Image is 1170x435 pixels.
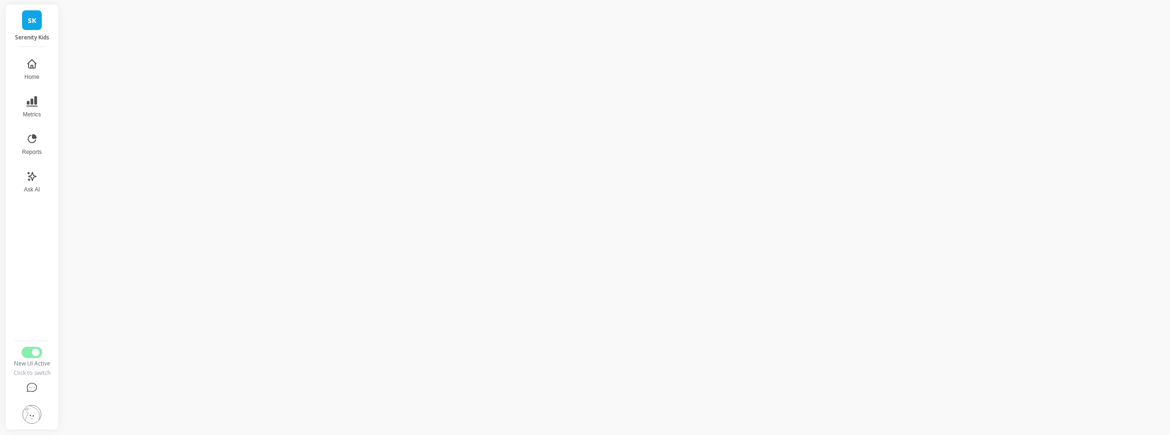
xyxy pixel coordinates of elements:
span: Metrics [23,111,41,118]
button: Settings [13,399,51,429]
button: Ask AI [16,165,47,199]
div: New UI Active [13,360,51,367]
button: Reports [16,128,47,161]
span: Home [24,73,39,81]
button: Help [13,377,51,399]
button: Switch to Legacy UI [22,347,42,358]
span: SK [28,15,37,26]
button: Home [16,53,47,86]
button: Metrics [16,90,47,124]
span: Reports [22,148,42,156]
span: Ask AI [24,186,40,193]
p: Serenity Kids [15,34,49,41]
img: profile picture [23,405,41,424]
div: Click to switch [13,369,51,377]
